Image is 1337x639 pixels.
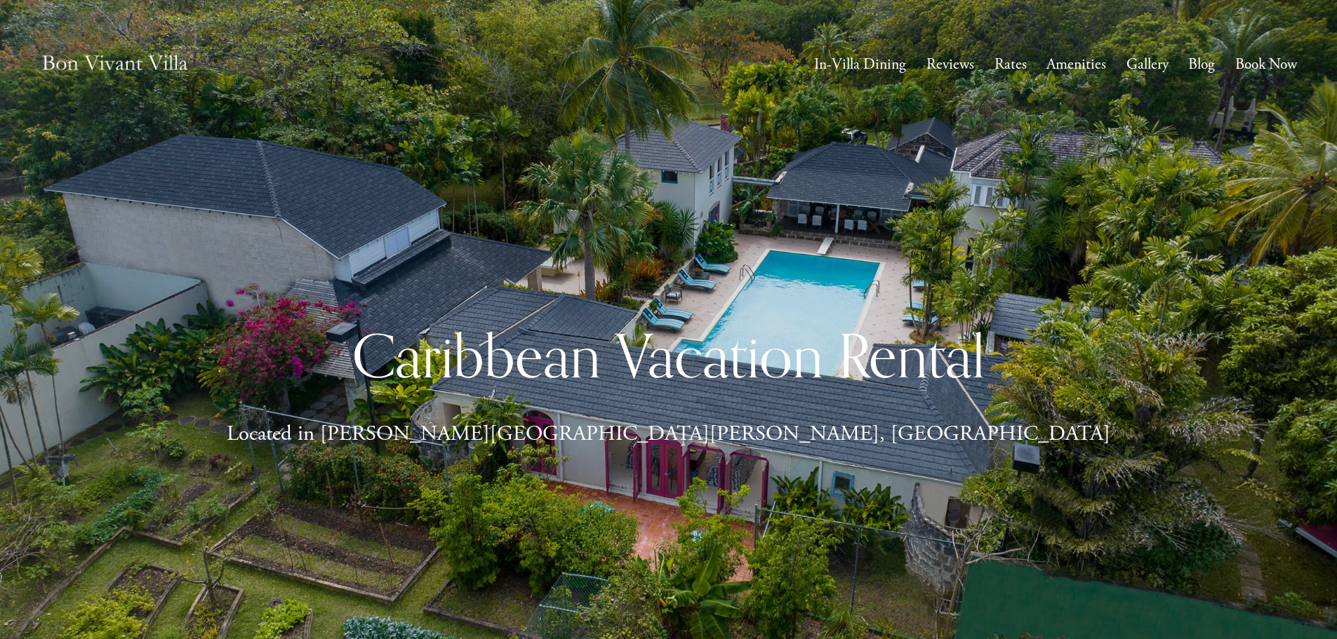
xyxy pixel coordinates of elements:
[926,51,974,79] a: Reviews
[995,51,1027,79] a: Rates
[1126,51,1169,79] a: Gallery
[198,318,1138,392] h1: Caribbean Vacation Rental
[1188,51,1215,79] a: Blog
[1046,51,1106,79] a: Amenities
[1235,51,1297,79] a: Book Now
[814,51,906,79] a: In-Villa Dining
[40,40,189,90] img: Caribbean Vacation Rental | Bon Vivant Villa
[198,417,1138,451] p: Located in [PERSON_NAME][GEOGRAPHIC_DATA][PERSON_NAME], [GEOGRAPHIC_DATA]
